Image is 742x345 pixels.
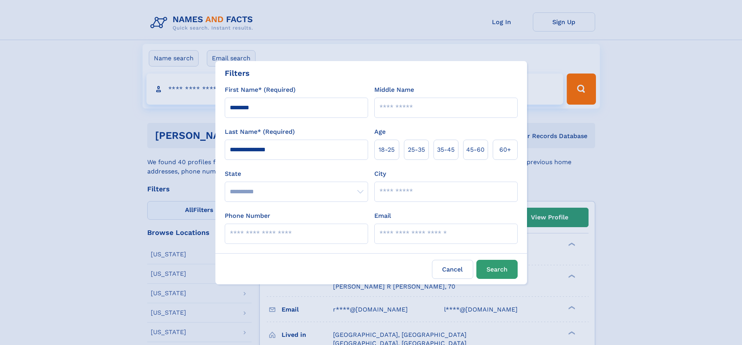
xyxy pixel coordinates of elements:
button: Search [476,260,518,279]
label: Phone Number [225,211,270,221]
label: Middle Name [374,85,414,95]
label: Age [374,127,386,137]
div: Filters [225,67,250,79]
span: 35‑45 [437,145,455,154]
label: Cancel [432,260,473,279]
label: Email [374,211,391,221]
span: 18‑25 [379,145,395,154]
label: State [225,169,368,179]
label: City [374,169,386,179]
label: First Name* (Required) [225,85,296,95]
span: 25‑35 [408,145,425,154]
span: 60+ [499,145,511,154]
span: 45‑60 [466,145,485,154]
label: Last Name* (Required) [225,127,295,137]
